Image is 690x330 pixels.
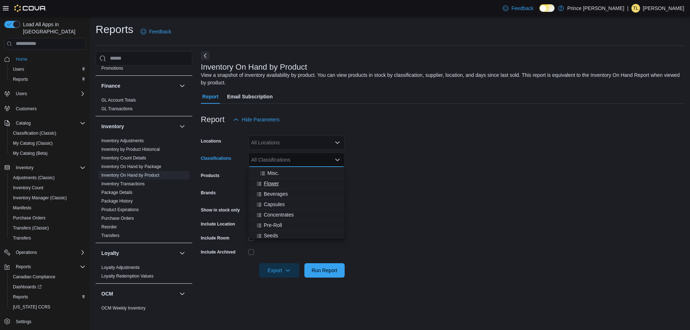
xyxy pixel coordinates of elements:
a: Inventory Manager (Classic) [10,194,70,202]
h1: Reports [96,22,133,37]
a: Inventory On Hand by Package [101,164,161,169]
button: Operations [1,247,88,257]
button: Concentrates [248,210,345,220]
a: Reports [10,75,31,84]
span: Inventory [16,165,33,171]
span: Capsules [264,201,285,208]
span: Email Subscription [227,89,273,104]
button: Inventory Manager (Classic) [7,193,88,203]
a: Inventory Count [10,183,46,192]
span: Home [16,56,27,62]
div: Taylor Larcombe [631,4,640,13]
a: Inventory Count Details [101,155,146,161]
a: Inventory Adjustments [101,138,144,143]
label: Locations [201,138,221,144]
button: Canadian Compliance [7,272,88,282]
p: [PERSON_NAME] [643,4,684,13]
span: Users [16,91,27,97]
span: Transfers (Classic) [10,224,86,232]
button: Flower [248,178,345,189]
h3: Inventory [101,123,124,130]
span: Catalog [13,119,86,127]
a: Adjustments (Classic) [10,173,57,182]
button: Loyalty [101,250,176,257]
button: Catalog [1,118,88,128]
label: Brands [201,190,216,196]
span: Users [10,65,86,74]
img: Cova [14,5,46,12]
span: Inventory On Hand by Product [101,172,159,178]
button: Close list of options [335,157,340,163]
span: My Catalog (Beta) [13,150,48,156]
span: Canadian Compliance [13,274,55,280]
button: OCM [178,289,187,298]
a: Product Expirations [101,207,139,212]
span: OCM Weekly Inventory [101,305,146,311]
span: Loyalty Redemption Values [101,273,153,279]
span: Users [13,89,86,98]
button: Export [259,263,299,278]
span: Users [13,66,24,72]
span: Concentrates [264,211,294,218]
span: Washington CCRS [10,303,86,311]
a: Dashboards [7,282,88,292]
a: GL Transactions [101,106,133,111]
a: My Catalog (Classic) [10,139,56,148]
a: Dashboards [10,283,45,291]
input: Dark Mode [539,4,555,12]
span: Operations [16,250,37,255]
a: Purchase Orders [10,214,49,222]
a: Feedback [138,24,174,39]
button: Operations [13,248,40,257]
span: Inventory Manager (Classic) [10,194,86,202]
span: My Catalog (Classic) [13,140,53,146]
a: Inventory by Product Historical [101,147,160,152]
span: Transfers [101,233,119,238]
span: Adjustments (Classic) [10,173,86,182]
span: Transfers [13,235,31,241]
div: OCM [96,304,192,315]
button: Settings [1,316,88,327]
span: Transfers [10,234,86,242]
span: Reports [13,76,28,82]
a: Package History [101,199,133,204]
button: Capsules [248,199,345,210]
span: Loyalty Adjustments [101,265,140,270]
a: Purchase Orders [101,216,134,221]
button: Catalog [13,119,33,127]
div: Inventory [96,136,192,243]
span: Report [202,89,218,104]
h3: Report [201,115,225,124]
span: Dashboards [10,283,86,291]
a: Transfers (Classic) [10,224,52,232]
span: Classification (Classic) [13,130,56,136]
span: Catalog [16,120,31,126]
button: Adjustments (Classic) [7,173,88,183]
button: Inventory [101,123,176,130]
button: Finance [178,82,187,90]
button: Pre-Roll [248,220,345,231]
span: Inventory [13,163,86,172]
a: Promotions [101,66,123,71]
h3: OCM [101,290,113,297]
label: Include Room [201,235,229,241]
a: Inventory Transactions [101,181,145,186]
span: Dashboards [13,284,42,290]
span: Product Expirations [101,207,139,213]
button: Transfers (Classic) [7,223,88,233]
button: Manifests [7,203,88,213]
span: My Catalog (Classic) [10,139,86,148]
label: Include Location [201,221,235,227]
button: Loyalty [178,249,187,257]
span: Reports [10,293,86,301]
span: Reports [13,262,86,271]
div: View a snapshot of inventory availability by product. You can view products in stock by classific... [201,71,681,87]
h3: Finance [101,82,120,89]
span: Package Details [101,190,133,195]
span: Settings [16,319,31,325]
button: Inventory [178,122,187,131]
button: Home [1,54,88,64]
a: Canadian Compliance [10,273,58,281]
button: Hide Parameters [230,112,282,127]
